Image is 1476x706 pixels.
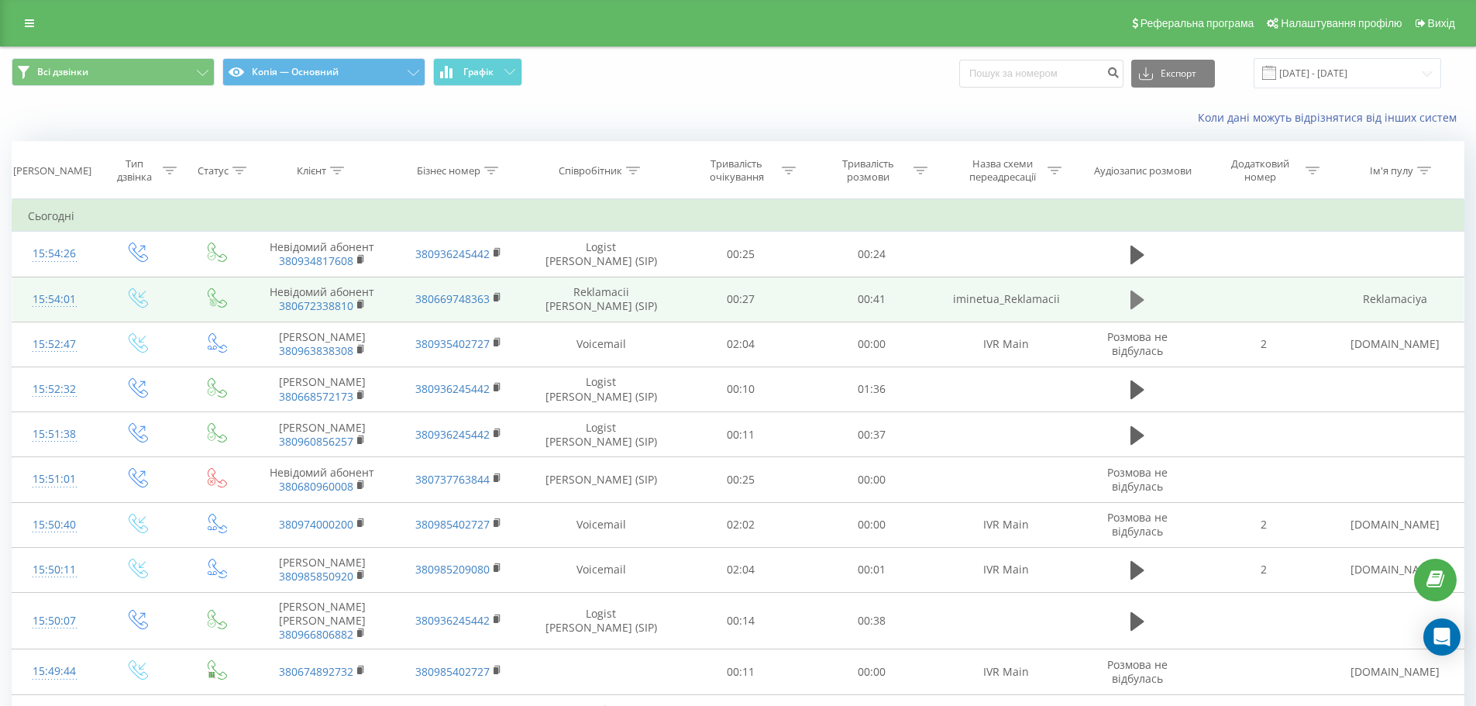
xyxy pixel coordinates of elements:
div: Open Intercom Messenger [1423,618,1461,656]
td: 00:00 [806,502,938,547]
a: 380960856257 [279,434,353,449]
td: [DOMAIN_NAME] [1326,649,1464,694]
div: 15:51:01 [28,464,81,494]
a: 380985402727 [415,517,490,532]
td: Logist [PERSON_NAME] (SIP) [528,592,675,649]
td: 00:11 [675,412,807,457]
div: Співробітник [559,164,622,177]
td: IVR Main [938,502,1074,547]
div: 15:49:44 [28,656,81,687]
td: [PERSON_NAME] (SIP) [528,457,675,502]
div: Статус [198,164,229,177]
a: 380985850920 [279,569,353,584]
span: Розмова не відбулась [1107,657,1168,686]
td: Сьогодні [12,201,1464,232]
span: Вихід [1428,17,1455,29]
div: Тип дзвінка [110,157,159,184]
td: 00:38 [806,592,938,649]
td: 02:02 [675,502,807,547]
a: 380669748363 [415,291,490,306]
td: 00:14 [675,592,807,649]
td: Logist [PERSON_NAME] (SIP) [528,232,675,277]
td: [DOMAIN_NAME] [1326,502,1464,547]
td: 00:27 [675,277,807,322]
a: 380936245442 [415,427,490,442]
td: 00:25 [675,232,807,277]
a: 380936245442 [415,246,490,261]
a: 380985402727 [415,664,490,679]
a: 380963838308 [279,343,353,358]
div: Назва схеми переадресації [961,157,1044,184]
div: [PERSON_NAME] [13,164,91,177]
a: 380672338810 [279,298,353,313]
td: 02:04 [675,547,807,592]
td: 00:24 [806,232,938,277]
td: 2 [1201,502,1327,547]
span: Графік [463,67,494,77]
div: Тривалість розмови [827,157,910,184]
span: Розмова не відбулась [1107,329,1168,358]
a: 380935402727 [415,336,490,351]
span: Розмова не відбулась [1107,465,1168,494]
div: Клієнт [297,164,326,177]
div: 15:52:47 [28,329,81,360]
button: Всі дзвінки [12,58,215,86]
a: 380936245442 [415,613,490,628]
td: Logist [PERSON_NAME] (SIP) [528,412,675,457]
button: Експорт [1131,60,1215,88]
div: 15:50:40 [28,510,81,540]
td: Logist [PERSON_NAME] (SIP) [528,367,675,412]
a: 380974000200 [279,517,353,532]
button: Графік [433,58,522,86]
a: 380934817608 [279,253,353,268]
td: Reklamacii [PERSON_NAME] (SIP) [528,277,675,322]
div: 15:54:01 [28,284,81,315]
td: 00:00 [806,322,938,367]
td: 00:01 [806,547,938,592]
td: 00:00 [806,457,938,502]
td: IVR Main [938,547,1074,592]
td: Невідомий абонент [254,457,391,502]
div: 15:54:26 [28,239,81,269]
div: Додатковий номер [1219,157,1302,184]
a: 380985209080 [415,562,490,577]
td: Voicemail [528,322,675,367]
a: 380674892732 [279,664,353,679]
td: Voicemail [528,547,675,592]
div: 15:52:32 [28,374,81,405]
div: 15:50:11 [28,555,81,585]
a: 380680960008 [279,479,353,494]
td: iminetua_Reklamacii [938,277,1074,322]
a: Коли дані можуть відрізнятися вiд інших систем [1198,110,1464,125]
button: Копія — Основний [222,58,425,86]
td: Reklamaciya [1326,277,1464,322]
td: [DOMAIN_NAME] [1326,322,1464,367]
span: Реферальна програма [1141,17,1254,29]
span: Всі дзвінки [37,66,88,78]
td: [PERSON_NAME] [PERSON_NAME] [254,592,391,649]
td: 2 [1201,547,1327,592]
td: IVR Main [938,322,1074,367]
td: [PERSON_NAME] [254,367,391,412]
div: 15:50:07 [28,606,81,636]
td: [PERSON_NAME] [254,322,391,367]
td: Voicemail [528,502,675,547]
a: 380737763844 [415,472,490,487]
td: 02:04 [675,322,807,367]
td: 2 [1201,322,1327,367]
a: 380936245442 [415,381,490,396]
input: Пошук за номером [959,60,1123,88]
div: Ім'я пулу [1370,164,1413,177]
td: [PERSON_NAME] [254,412,391,457]
div: Аудіозапис розмови [1094,164,1192,177]
td: Невідомий абонент [254,232,391,277]
td: Невідомий абонент [254,277,391,322]
td: 00:00 [806,649,938,694]
td: 00:11 [675,649,807,694]
td: 00:37 [806,412,938,457]
a: 380668572173 [279,389,353,404]
td: 01:36 [806,367,938,412]
div: Бізнес номер [417,164,480,177]
td: 00:10 [675,367,807,412]
span: Розмова не відбулась [1107,510,1168,539]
